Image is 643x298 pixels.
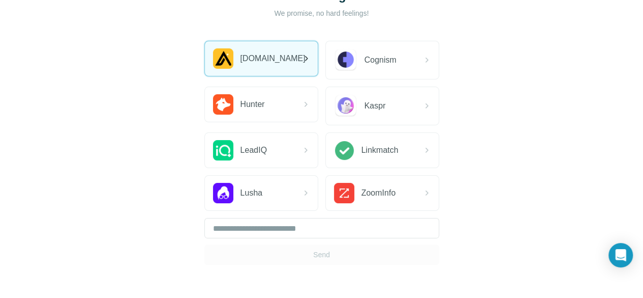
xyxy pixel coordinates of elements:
img: ZoomInfo Logo [334,183,354,203]
span: Kaspr [364,100,386,112]
img: Linkmatch Logo [334,140,354,160]
img: LeadIQ Logo [213,140,233,160]
span: Cognism [364,54,396,66]
span: Lusha [240,187,263,199]
img: Apollo.io Logo [213,48,233,69]
img: Hunter.io Logo [213,94,233,115]
div: Open Intercom Messenger [608,243,633,267]
span: Linkmatch [361,144,399,156]
img: Lusha Logo [213,183,233,203]
span: LeadIQ [240,144,267,156]
p: We promise, no hard feelings! [220,8,423,18]
span: Hunter [240,98,265,111]
span: [DOMAIN_NAME] [240,52,305,65]
span: ZoomInfo [361,187,396,199]
img: Cognism Logo [334,48,357,72]
img: Kaspr Logo [334,94,357,118]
